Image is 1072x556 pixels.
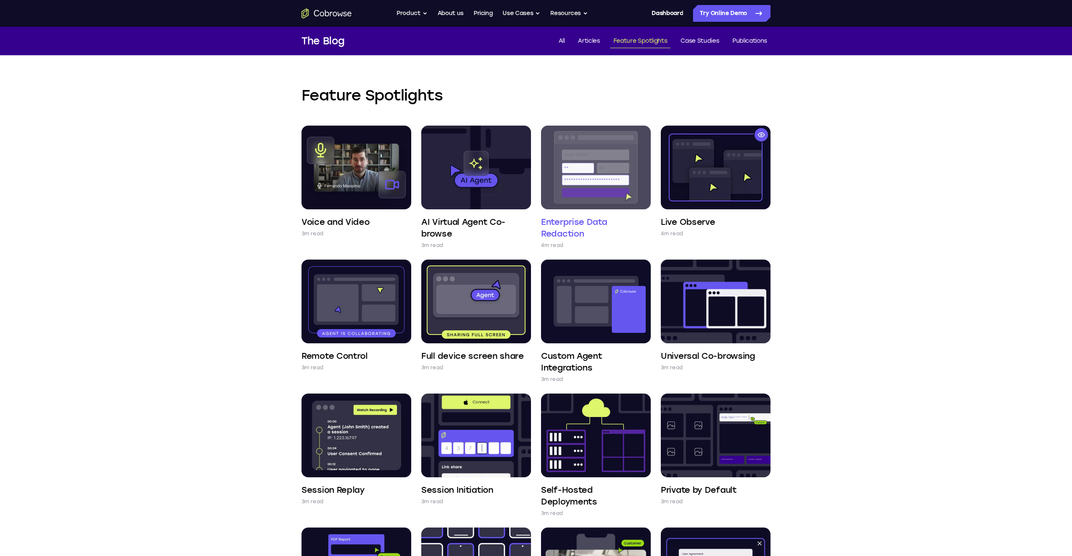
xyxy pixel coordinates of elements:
[301,394,411,477] img: Session Replay
[438,5,464,22] a: About us
[610,34,671,48] a: Feature Spotlights
[575,34,603,48] a: Articles
[421,394,531,506] a: Session Initiation 3m read
[301,126,411,209] img: Voice and Video
[474,5,493,22] a: Pricing
[661,497,683,506] p: 3m read
[301,216,370,228] h4: Voice and Video
[301,8,352,18] a: Go to the home page
[421,260,531,343] img: Full device screen share
[661,260,770,372] a: Universal Co-browsing 3m read
[541,394,651,517] a: Self-Hosted Deployments 3m read
[661,394,770,506] a: Private by Default 3m read
[421,126,531,250] a: AI Virtual Agent Co-browse 3m read
[550,5,588,22] button: Resources
[661,126,770,209] img: Live Observe
[421,216,531,239] h4: AI Virtual Agent Co-browse
[661,260,770,343] img: Universal Co-browsing
[301,229,323,238] p: 3m read
[421,241,443,250] p: 3m read
[541,260,651,384] a: Custom Agent Integrations 3m read
[421,363,443,372] p: 3m read
[421,350,524,362] h4: Full device screen share
[301,33,345,49] h1: The Blog
[301,126,411,238] a: Voice and Video 3m read
[541,241,563,250] p: 4m read
[661,126,770,238] a: Live Observe 4m read
[541,484,651,507] h4: Self-Hosted Deployments
[421,394,531,477] img: Session Initiation
[541,394,651,477] img: Self-Hosted Deployments
[677,34,722,48] a: Case Studies
[541,126,651,250] a: Enterprise Data Redaction 4m read
[661,363,683,372] p: 3m read
[693,5,770,22] a: Try Online Demo
[421,484,493,496] h4: Session Initiation
[301,85,770,106] h2: Feature Spotlights
[555,34,568,48] a: All
[301,260,411,372] a: Remote Control 3m read
[661,216,715,228] h4: Live Observe
[301,260,411,343] img: Remote Control
[652,5,683,22] a: Dashboard
[397,5,428,22] button: Product
[541,375,563,384] p: 3m read
[421,126,531,209] img: AI Virtual Agent Co-browse
[301,350,368,362] h4: Remote Control
[541,260,651,343] img: Custom Agent Integrations
[729,34,770,48] a: Publications
[301,484,365,496] h4: Session Replay
[301,497,323,506] p: 3m read
[541,216,651,239] h4: Enterprise Data Redaction
[661,229,683,238] p: 4m read
[541,350,651,373] h4: Custom Agent Integrations
[541,509,563,517] p: 3m read
[502,5,540,22] button: Use Cases
[661,350,755,362] h4: Universal Co-browsing
[421,497,443,506] p: 3m read
[301,394,411,506] a: Session Replay 3m read
[301,363,323,372] p: 3m read
[661,484,737,496] h4: Private by Default
[541,126,651,209] img: Enterprise Data Redaction
[421,260,531,372] a: Full device screen share 3m read
[661,394,770,477] img: Private by Default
